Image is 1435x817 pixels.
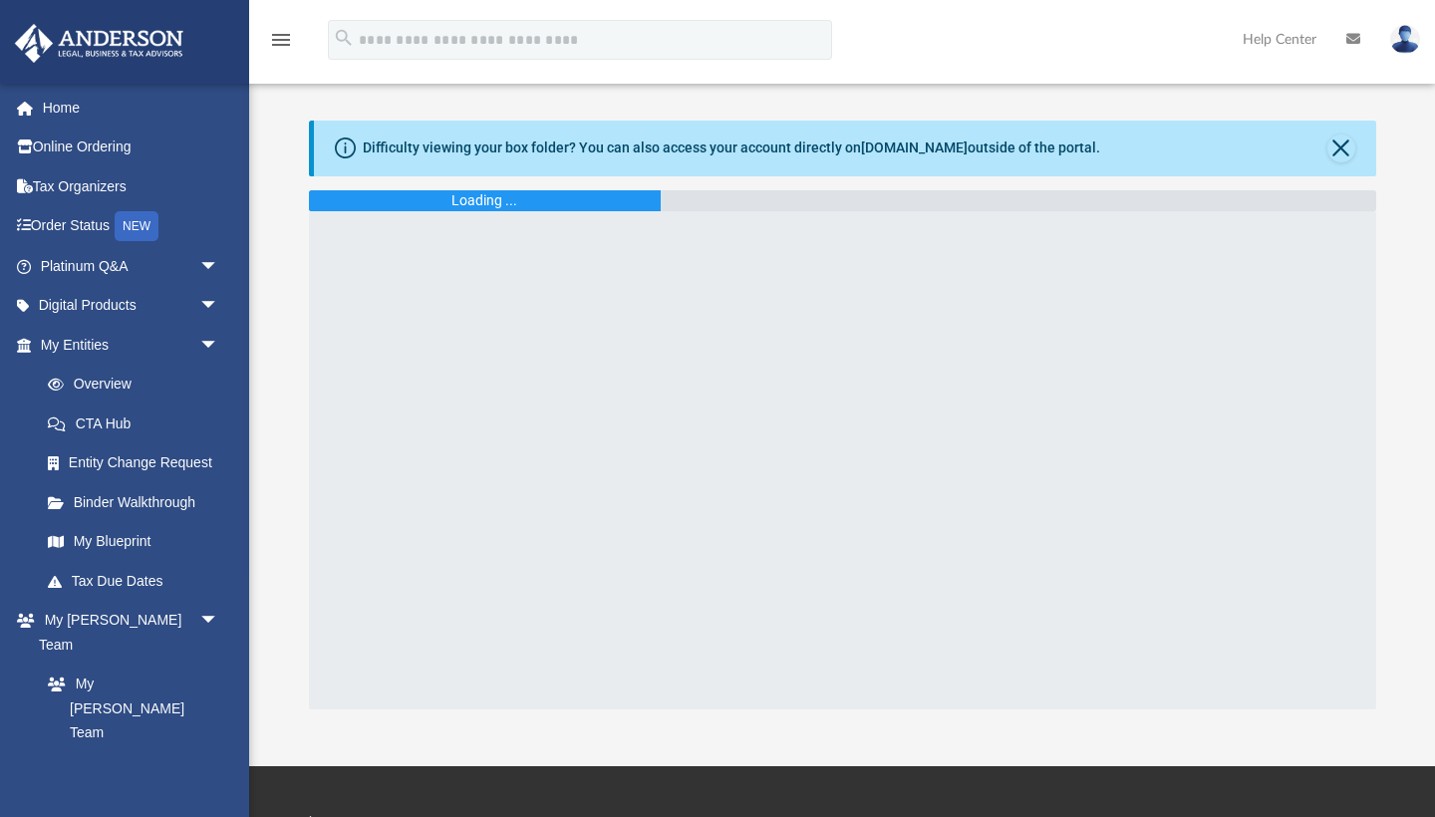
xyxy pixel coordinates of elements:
a: menu [269,38,293,52]
div: NEW [115,211,158,241]
a: Platinum Q&Aarrow_drop_down [14,246,249,286]
a: My Blueprint [28,522,239,562]
a: [DOMAIN_NAME] [861,139,968,155]
span: arrow_drop_down [199,246,239,287]
a: My [PERSON_NAME] Team [28,665,229,753]
a: My Entitiesarrow_drop_down [14,325,249,365]
div: Loading ... [451,190,517,211]
i: menu [269,28,293,52]
i: search [333,27,355,49]
span: arrow_drop_down [199,601,239,642]
a: My [PERSON_NAME] Teamarrow_drop_down [14,601,239,665]
a: Overview [28,365,249,405]
a: Binder Walkthrough [28,482,249,522]
div: Difficulty viewing your box folder? You can also access your account directly on outside of the p... [363,137,1100,158]
a: Digital Productsarrow_drop_down [14,286,249,326]
img: Anderson Advisors Platinum Portal [9,24,189,63]
a: Order StatusNEW [14,206,249,247]
a: Entity Change Request [28,443,249,483]
a: CTA Hub [28,404,249,443]
span: arrow_drop_down [199,325,239,366]
a: Home [14,88,249,128]
a: Tax Organizers [14,166,249,206]
button: Close [1327,135,1355,162]
span: arrow_drop_down [199,286,239,327]
a: Online Ordering [14,128,249,167]
img: User Pic [1390,25,1420,54]
a: Tax Due Dates [28,561,249,601]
